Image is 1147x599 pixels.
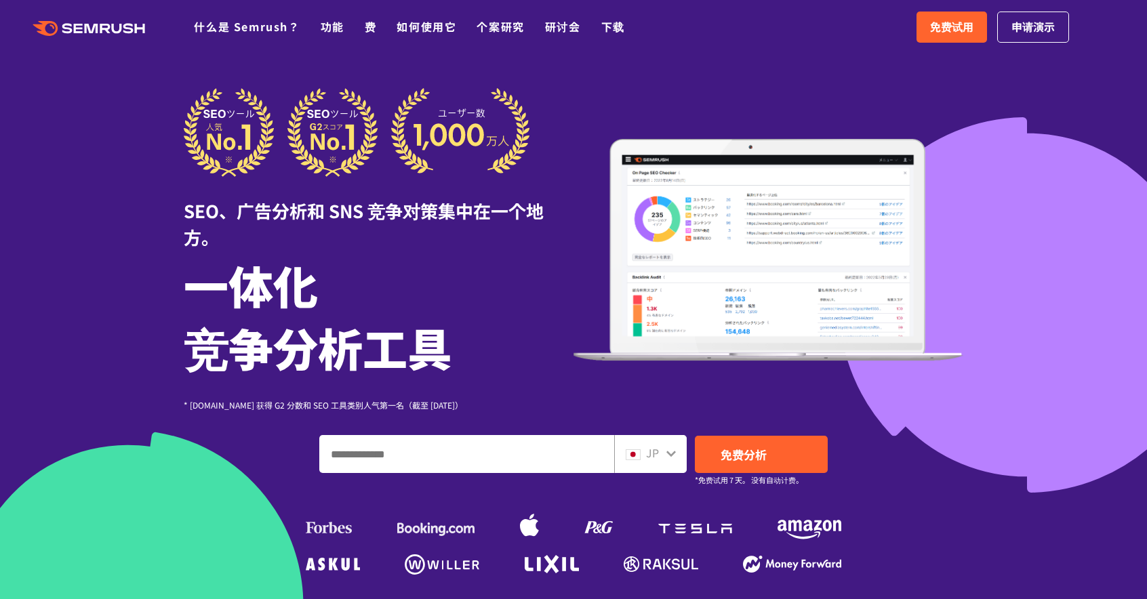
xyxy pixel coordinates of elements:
a: 免费分析 [695,436,828,473]
span: JP [646,445,659,461]
a: 申请演示 [997,12,1069,43]
a: 如何使用它 [397,18,456,35]
a: 免费试用 [917,12,987,43]
a: 研讨会 [545,18,581,35]
small: *免费试用 7 天。 没有自动计费。 [695,474,803,487]
h1: 一体化 竞争分析工具 [184,253,573,378]
div: SEO、广告分析和 SNS 竞争对策集中在一个地方。 [184,177,573,250]
a: 费 [365,18,377,35]
div: * [DOMAIN_NAME] 获得 G2 分数和 SEO 工具类别人气第一名（截至 [DATE]） [184,398,573,411]
span: 免费试用 [930,18,973,36]
a: 个案研究 [477,18,524,35]
span: 申请演示 [1011,18,1055,36]
a: 下载 [601,18,625,35]
input: 输入您的域名、关键字或网址 [320,436,613,472]
a: 功能 [321,18,344,35]
span: 免费分析 [721,446,767,463]
a: 什么是 Semrush？ [194,18,300,35]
